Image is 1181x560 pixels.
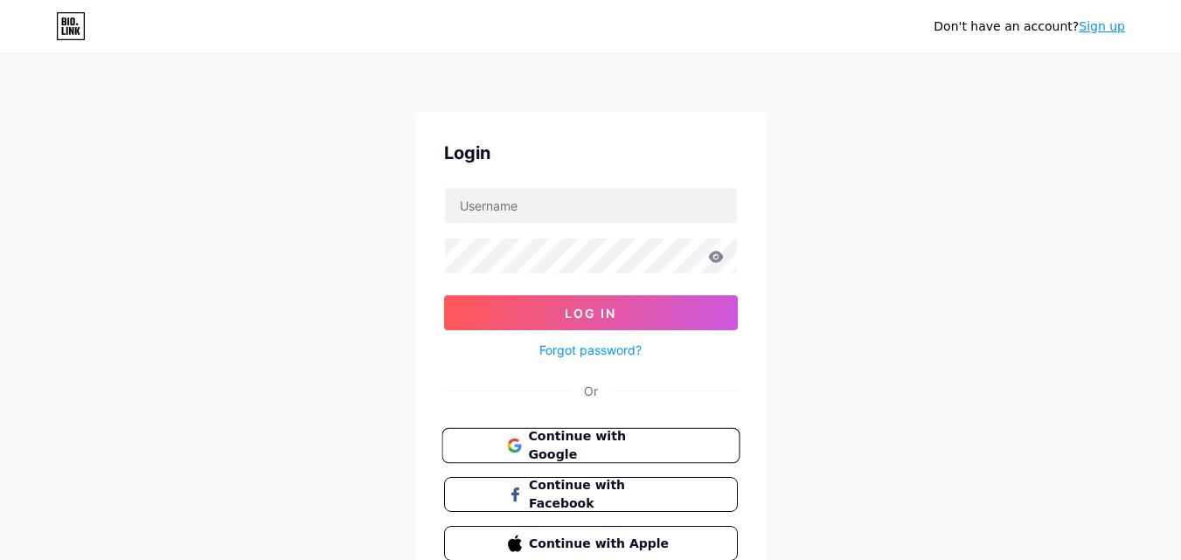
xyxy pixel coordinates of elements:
[529,535,673,553] span: Continue with Apple
[529,476,673,513] span: Continue with Facebook
[444,428,738,463] a: Continue with Google
[444,140,738,166] div: Login
[441,428,740,464] button: Continue with Google
[584,382,598,400] div: Or
[565,306,616,321] span: Log In
[444,477,738,512] button: Continue with Facebook
[1079,19,1125,33] a: Sign up
[444,295,738,330] button: Log In
[539,341,642,359] a: Forgot password?
[445,188,737,223] input: Username
[934,17,1125,36] div: Don't have an account?
[528,427,674,465] span: Continue with Google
